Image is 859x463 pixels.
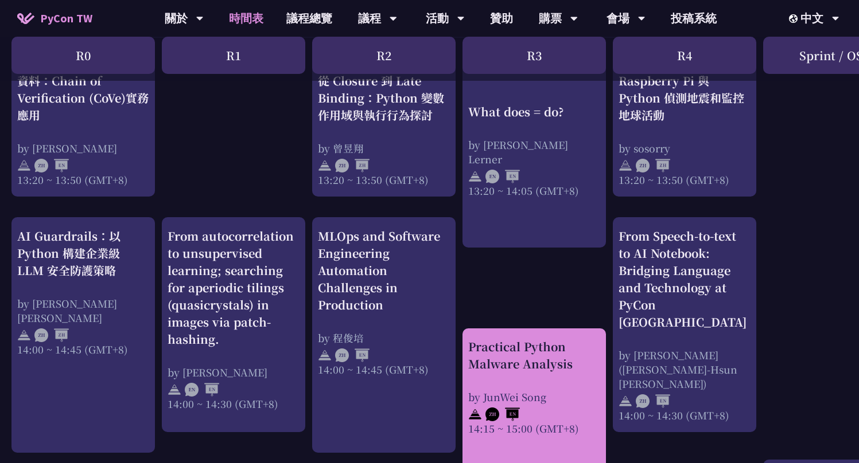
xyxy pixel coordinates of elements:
[468,390,600,404] div: by JunWei Song
[168,397,300,411] div: 14:00 ~ 14:30 (GMT+8)
[619,55,751,124] div: Raspberry Shake - 用 Raspberry Pi 與 Python 偵測地震和監控地球活動
[17,159,31,172] img: svg+xml;base64,PHN2ZyB4bWxucz0iaHR0cDovL3d3dy53My5vcmcvMjAwMC9zdmciIHdpZHRoPSIyNCIgaGVpZ2h0PSIyNC...
[619,172,751,187] div: 13:20 ~ 13:50 (GMT+8)
[17,296,149,325] div: by [PERSON_NAME] [PERSON_NAME]
[34,328,69,342] img: ZHZH.38617ef.svg
[468,407,482,421] img: svg+xml;base64,PHN2ZyB4bWxucz0iaHR0cDovL3d3dy53My5vcmcvMjAwMC9zdmciIHdpZHRoPSIyNCIgaGVpZ2h0PSIyNC...
[17,342,149,356] div: 14:00 ~ 14:45 (GMT+8)
[318,159,332,172] img: svg+xml;base64,PHN2ZyB4bWxucz0iaHR0cDovL3d3dy53My5vcmcvMjAwMC9zdmciIHdpZHRoPSIyNCIgaGVpZ2h0PSIyNC...
[162,37,305,74] div: R1
[468,170,482,183] img: svg+xml;base64,PHN2ZyB4bWxucz0iaHR0cDovL3d3dy53My5vcmcvMjAwMC9zdmciIHdpZHRoPSIyNCIgaGVpZ2h0PSIyNC...
[168,365,300,379] div: by [PERSON_NAME]
[17,227,149,279] div: AI Guardrails：以 Python 構建企業級 LLM 安全防護策略
[318,331,450,345] div: by 程俊培
[468,183,600,198] div: 13:20 ~ 14:05 (GMT+8)
[318,72,450,124] div: 從 Closure 到 Late Binding：Python 變數作用域與執行行為探討
[468,421,600,435] div: 14:15 ~ 15:00 (GMT+8)
[40,10,92,27] span: PyCon TW
[485,170,520,183] img: ENEN.5a408d1.svg
[619,394,632,408] img: svg+xml;base64,PHN2ZyB4bWxucz0iaHR0cDovL3d3dy53My5vcmcvMjAwMC9zdmciIHdpZHRoPSIyNCIgaGVpZ2h0PSIyNC...
[17,227,149,443] a: AI Guardrails：以 Python 構建企業級 LLM 安全防護策略 by [PERSON_NAME] [PERSON_NAME] 14:00 ~ 14:45 (GMT+8)
[619,55,751,187] a: Raspberry Shake - 用 Raspberry Pi 與 Python 偵測地震和監控地球活動 by sosorry 13:20 ~ 13:50 (GMT+8)
[17,55,149,124] div: 以LLM攜手Python驗證資料：Chain of Verification (CoVe)實務應用
[619,227,751,331] div: From Speech-to-text to AI Notebook: Bridging Language and Technology at PyCon [GEOGRAPHIC_DATA]
[318,141,450,155] div: by 曾昱翔
[6,4,104,33] a: PyCon TW
[468,103,600,120] div: What does = do?
[11,37,155,74] div: R0
[789,14,800,23] img: Locale Icon
[636,394,670,408] img: ZHEN.371966e.svg
[335,159,370,172] img: ZHZH.38617ef.svg
[619,141,751,155] div: by sosorry
[17,328,31,342] img: svg+xml;base64,PHN2ZyB4bWxucz0iaHR0cDovL3d3dy53My5vcmcvMjAwMC9zdmciIHdpZHRoPSIyNCIgaGVpZ2h0PSIyNC...
[335,348,370,362] img: ZHEN.371966e.svg
[312,37,456,74] div: R2
[318,172,450,187] div: 13:20 ~ 13:50 (GMT+8)
[185,383,219,397] img: ENEN.5a408d1.svg
[636,159,670,172] img: ZHZH.38617ef.svg
[168,227,300,422] a: From autocorrelation to unsupervised learning; searching for aperiodic tilings (quasicrystals) in...
[318,227,450,313] div: MLOps and Software Engineering Automation Challenges in Production
[468,55,600,238] a: What does = do? by [PERSON_NAME] Lerner 13:20 ~ 14:05 (GMT+8)
[619,159,632,172] img: svg+xml;base64,PHN2ZyB4bWxucz0iaHR0cDovL3d3dy53My5vcmcvMjAwMC9zdmciIHdpZHRoPSIyNCIgaGVpZ2h0PSIyNC...
[613,37,756,74] div: R4
[17,13,34,24] img: Home icon of PyCon TW 2025
[17,141,149,155] div: by [PERSON_NAME]
[485,407,520,421] img: ZHEN.371966e.svg
[168,383,181,397] img: svg+xml;base64,PHN2ZyB4bWxucz0iaHR0cDovL3d3dy53My5vcmcvMjAwMC9zdmciIHdpZHRoPSIyNCIgaGVpZ2h0PSIyNC...
[619,408,751,422] div: 14:00 ~ 14:30 (GMT+8)
[619,227,751,422] a: From Speech-to-text to AI Notebook: Bridging Language and Technology at PyCon [GEOGRAPHIC_DATA] b...
[462,37,606,74] div: R3
[468,338,600,372] div: Practical Python Malware Analysis
[34,159,69,172] img: ZHEN.371966e.svg
[17,55,149,187] a: 以LLM攜手Python驗證資料：Chain of Verification (CoVe)實務應用 by [PERSON_NAME] 13:20 ~ 13:50 (GMT+8)
[17,172,149,187] div: 13:20 ~ 13:50 (GMT+8)
[168,227,300,348] div: From autocorrelation to unsupervised learning; searching for aperiodic tilings (quasicrystals) in...
[318,348,332,362] img: svg+xml;base64,PHN2ZyB4bWxucz0iaHR0cDovL3d3dy53My5vcmcvMjAwMC9zdmciIHdpZHRoPSIyNCIgaGVpZ2h0PSIyNC...
[318,55,450,187] a: 從 Closure 到 Late Binding：Python 變數作用域與執行行為探討 by 曾昱翔 13:20 ~ 13:50 (GMT+8)
[468,138,600,166] div: by [PERSON_NAME] Lerner
[318,362,450,376] div: 14:00 ~ 14:45 (GMT+8)
[619,348,751,391] div: by [PERSON_NAME]([PERSON_NAME]-Hsun [PERSON_NAME])
[318,227,450,443] a: MLOps and Software Engineering Automation Challenges in Production by 程俊培 14:00 ~ 14:45 (GMT+8)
